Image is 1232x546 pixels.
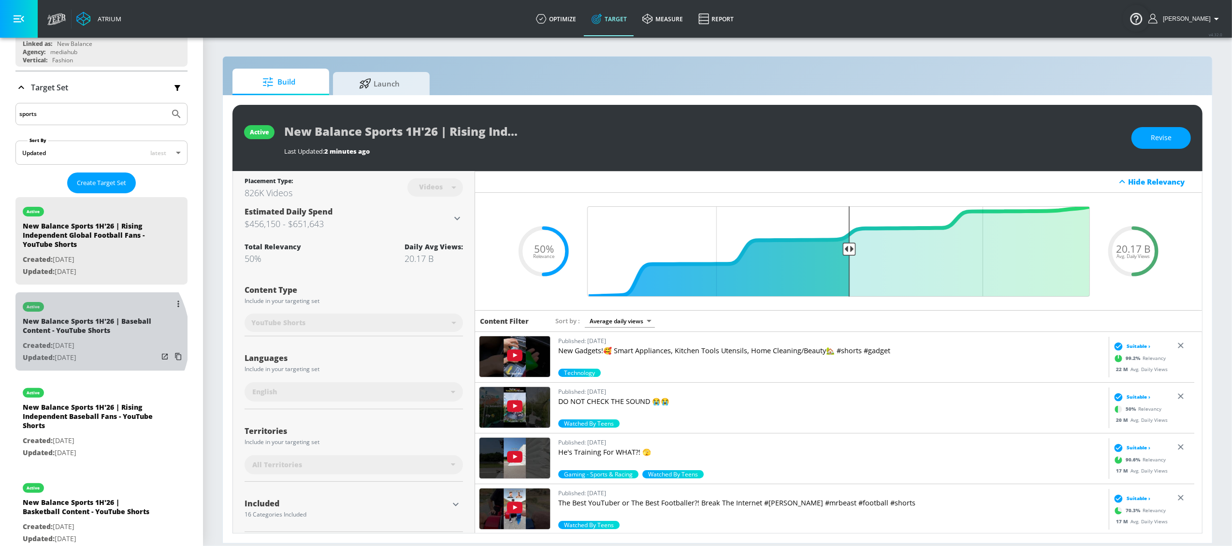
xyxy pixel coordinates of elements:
[582,206,1095,297] input: Final Threshold
[1112,402,1162,416] div: Relevancy
[1112,351,1166,365] div: Relevancy
[27,304,40,309] div: active
[1112,443,1151,452] div: Suitable ›
[245,206,463,230] div: Estimated Daily Spend$456,150 - $651,643
[558,470,638,478] div: 90.6%
[23,254,158,266] p: [DATE]
[22,149,46,157] div: Updated
[479,438,550,478] img: u2JSgFFW4zI
[1117,254,1150,259] span: Avg. Daily Views
[558,346,1105,356] p: New Gadgets!🥰 Smart Appliances, Kitchen Tools Utensils, Home Cleaning/Beauty🏡 #shorts #gadget
[1112,493,1151,503] div: Suitable ›
[414,183,448,191] div: Videos
[558,447,1105,457] p: He's Training For WHAT?! 🫣
[642,470,704,478] div: 70.3%
[245,206,333,217] span: Estimated Daily Spend
[27,390,40,395] div: active
[1128,177,1197,187] div: Hide Relevancy
[691,1,741,36] a: Report
[15,292,188,371] div: activeNew Balance Sports 1H'26 | Baseball Content - YouTube ShortsCreated:[DATE]Updated:[DATE]
[558,470,638,478] span: Gaming - Sports & Racing
[555,316,580,325] span: Sort by
[1209,32,1222,37] span: v 4.32.0
[343,72,416,95] span: Launch
[245,217,451,230] h3: $456,150 - $651,643
[245,177,293,187] div: Placement Type:
[76,12,121,26] a: Atrium
[245,366,463,372] div: Include in your targeting set
[558,387,1105,419] a: Published: [DATE]DO NOT CHECK THE SOUND 😭😭
[23,352,158,364] p: [DATE]
[250,128,269,136] div: active
[23,255,53,264] span: Created:
[1116,365,1131,372] span: 22 M
[27,209,40,214] div: active
[245,253,301,264] div: 50%
[635,1,691,36] a: measure
[50,48,77,56] div: mediahub
[1116,467,1131,474] span: 17 M
[23,56,47,64] div: Vertical:
[166,103,187,125] button: Submit Search
[15,197,188,285] div: activeNew Balance Sports 1H'26 | Rising Independent Global Football Fans - YouTube ShortsCreated:...
[1151,132,1172,144] span: Revise
[1126,456,1143,463] span: 90.6 %
[23,533,158,545] p: [DATE]
[23,341,53,350] span: Created:
[558,437,1105,447] p: Published: [DATE]
[23,498,158,521] div: New Balance Sports 1H'26 | Basketball Content - YouTube Shorts
[284,147,1122,156] div: Last Updated:
[558,369,601,377] span: Technology
[558,437,1105,470] a: Published: [DATE]He's Training For WHAT?! 🫣
[31,82,68,93] p: Target Set
[584,1,635,36] a: Target
[23,447,158,459] p: [DATE]
[19,108,166,120] input: Search by name or Id
[1159,15,1211,22] span: login as: lindsay.benharris@zefr.com
[558,521,620,529] span: Watched By Teens
[558,419,620,428] span: Watched By Teens
[245,512,449,517] div: 16 Categories Included
[324,147,370,156] span: 2 minutes ago
[642,470,704,478] span: Watched By Teens
[528,1,584,36] a: optimize
[23,436,53,445] span: Created:
[1112,341,1151,351] div: Suitable ›
[15,72,188,103] div: Target Set
[23,402,158,435] div: New Balance Sports 1H'26 | Rising Independent Baseball Fans - YouTube Shorts
[1126,405,1139,413] span: 50 %
[23,448,55,457] span: Updated:
[1127,393,1151,401] span: Suitable ›
[67,172,136,193] button: Create Target Set
[533,254,554,259] span: Relevance
[27,486,40,490] div: active
[23,267,55,276] span: Updated:
[15,378,188,466] div: activeNew Balance Sports 1H'26 | Rising Independent Baseball Fans - YouTube ShortsCreated:[DATE]U...
[245,500,449,507] div: Included
[77,177,126,188] span: Create Target Set
[251,318,305,328] span: YouTube Shorts
[1127,444,1151,451] span: Suitable ›
[534,244,554,254] span: 50%
[15,12,188,67] div: Linked as:New BalanceAgency:mediahubVertical:Fashion
[28,137,48,144] label: Sort By
[252,387,277,397] span: English
[558,419,620,428] div: 50.0%
[1126,355,1143,362] span: 99.2 %
[405,242,463,251] div: Daily Avg Views:
[1127,343,1151,350] span: Suitable ›
[558,498,1105,508] p: The Best YouTuber or The Best Footballer?! Break The Internet #[PERSON_NAME] #mrbeast #football #...
[479,387,550,428] img: nEo-3vOiTxU
[23,522,53,531] span: Created:
[23,521,158,533] p: [DATE]
[23,48,45,56] div: Agency:
[245,242,301,251] div: Total Relevancy
[1131,127,1191,149] button: Revise
[23,534,55,543] span: Updated:
[1116,416,1131,423] span: 20 M
[245,427,463,435] div: Territories
[558,521,620,529] div: 70.3%
[52,56,73,64] div: Fashion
